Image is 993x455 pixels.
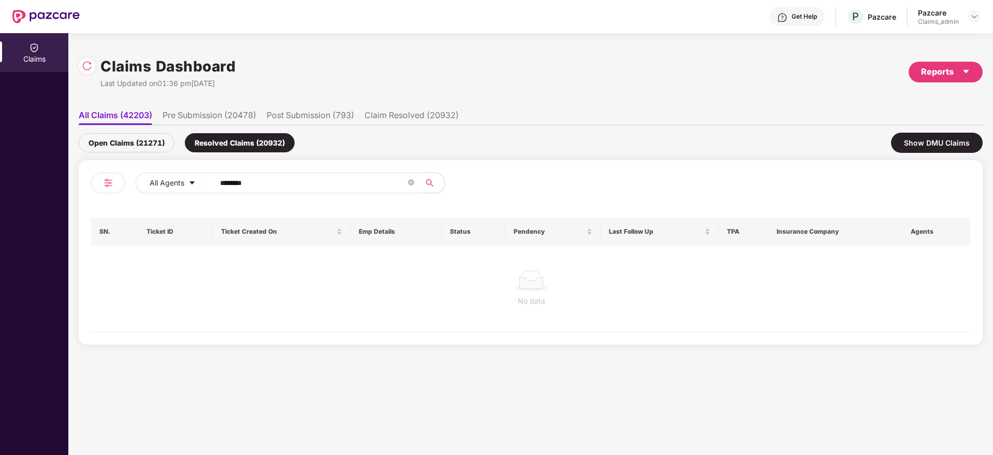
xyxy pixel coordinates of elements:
[868,12,896,22] div: Pazcare
[29,42,39,53] img: svg+xml;base64,PHN2ZyBpZD0iQ2xhaW0iIHhtbG5zPSJodHRwOi8vd3d3LnczLm9yZy8yMDAwL3N2ZyIgd2lkdGg9IjIwIi...
[852,10,859,23] span: P
[777,12,787,23] img: svg+xml;base64,PHN2ZyBpZD0iSGVscC0zMngzMiIgeG1sbnM9Imh0dHA6Ly93d3cudzMub3JnLzIwMDAvc3ZnIiB3aWR0aD...
[408,178,414,188] span: close-circle
[12,10,80,23] img: New Pazcare Logo
[221,227,334,236] span: Ticket Created On
[970,12,979,21] img: svg+xml;base64,PHN2ZyBpZD0iRHJvcGRvd24tMzJ4MzIiIHhtbG5zPSJodHRwOi8vd3d3LnczLm9yZy8yMDAwL3N2ZyIgd2...
[408,179,414,186] span: close-circle
[902,218,970,246] th: Agents
[792,12,817,21] div: Get Help
[601,218,719,246] th: Last Follow Up
[505,218,601,246] th: Pendency
[609,227,703,236] span: Last Follow Up
[918,18,959,26] div: Claims_admin
[918,8,959,18] div: Pazcare
[514,227,585,236] span: Pendency
[213,218,351,246] th: Ticket Created On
